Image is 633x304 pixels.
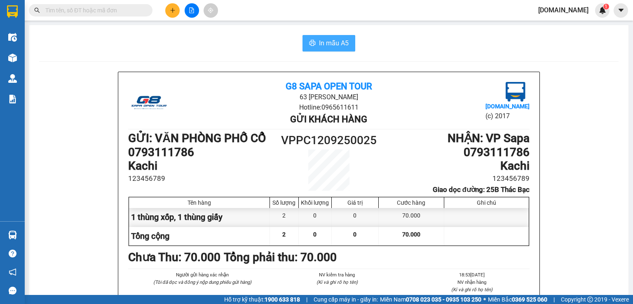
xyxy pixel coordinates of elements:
strong: 1900 633 818 [265,296,300,303]
span: Miền Bắc [488,295,547,304]
span: printer [309,40,316,47]
button: printerIn mẫu A5 [302,35,355,51]
span: 0 [353,231,356,238]
b: Chưa Thu : 70.000 [128,250,220,264]
h1: 0793111786 [128,145,279,159]
span: aim [208,7,213,13]
img: warehouse-icon [8,54,17,62]
span: copyright [587,297,593,302]
li: 18:53[DATE] [415,271,530,278]
div: Giá trị [334,199,376,206]
span: In mẫu A5 [319,38,349,48]
input: Tìm tên, số ĐT hoặc mã đơn [45,6,143,15]
span: | [553,295,555,304]
img: logo.jpg [506,82,525,102]
b: Giao dọc đường: 25B Thác Bạc [433,185,530,194]
strong: 0708 023 035 - 0935 103 250 [406,296,481,303]
li: Hotline: 0965611611 [46,30,187,41]
b: Tổng phải thu: 70.000 [224,250,337,264]
span: caret-down [617,7,625,14]
img: logo-vxr [7,5,18,18]
li: 63 [PERSON_NAME] [195,92,462,102]
span: 1 [605,4,607,9]
b: GỬI : VĂN PHÒNG PHỐ CỔ [128,131,266,145]
button: aim [204,3,218,18]
b: [DOMAIN_NAME] [485,103,530,110]
img: logo.jpg [10,10,52,51]
h1: VPPC1209250025 [279,131,379,150]
span: Hỗ trợ kỹ thuật: [224,295,300,304]
li: 123456789 [379,173,530,184]
div: Ghi chú [446,199,527,206]
img: icon-new-feature [599,7,606,14]
li: Hotline: 0965611611 [195,102,462,112]
span: notification [9,268,16,276]
span: 2 [282,231,286,238]
div: 70.000 [379,208,444,227]
li: Người gửi hàng xác nhận [145,271,260,278]
img: logo.jpg [128,82,169,123]
li: NV kiểm tra hàng [279,271,394,278]
button: plus [165,3,180,18]
div: 1 thùng xốp, 1 thùng giấy [129,208,270,227]
span: search [34,7,40,13]
i: (Kí và ghi rõ họ tên) [451,287,492,292]
button: file-add [185,3,199,18]
b: NHẬN : VP Sapa [448,131,530,145]
img: warehouse-icon [8,33,17,42]
h1: Kachi [128,159,279,173]
strong: 0369 525 060 [512,296,547,303]
b: GỬI : VĂN PHÒNG PHỐ CỔ [10,60,76,101]
img: warehouse-icon [8,74,17,83]
span: Cung cấp máy in - giấy in: [314,295,378,304]
span: Miền Nam [380,295,481,304]
div: 0 [299,208,332,227]
div: Tên hàng [131,199,267,206]
div: Cước hàng [381,199,442,206]
b: Gửi khách hàng [290,114,367,124]
sup: 1 [603,4,609,9]
span: 70.000 [402,231,420,238]
span: | [306,295,307,304]
img: warehouse-icon [8,231,17,239]
h1: VPPC1209250024 [90,60,143,78]
span: message [9,287,16,295]
i: (Kí và ghi rõ họ tên) [316,279,358,285]
b: G8 SAPA OPEN TOUR [73,9,159,20]
b: Gửi khách hàng [77,42,155,53]
h1: Kachi [379,159,530,173]
li: NV nhận hàng [415,278,530,286]
span: plus [170,7,176,13]
button: caret-down [614,3,628,18]
span: file-add [189,7,195,13]
h1: 0793111786 [379,145,530,159]
i: (Tôi đã đọc và đồng ý nộp dung phiếu gửi hàng) [153,279,251,285]
span: question-circle [9,250,16,257]
div: Số lượng [272,199,296,206]
span: 0 [313,231,316,238]
b: G8 SAPA OPEN TOUR [286,81,372,91]
li: 63 [PERSON_NAME] [46,20,187,30]
div: 0 [332,208,379,227]
span: ⚪️ [483,298,486,301]
span: [DOMAIN_NAME] [532,5,595,15]
div: 2 [270,208,299,227]
div: Khối lượng [301,199,329,206]
li: 123456789 [128,173,279,184]
li: (c) 2017 [485,111,530,121]
span: Tổng cộng [131,231,169,241]
img: solution-icon [8,95,17,103]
